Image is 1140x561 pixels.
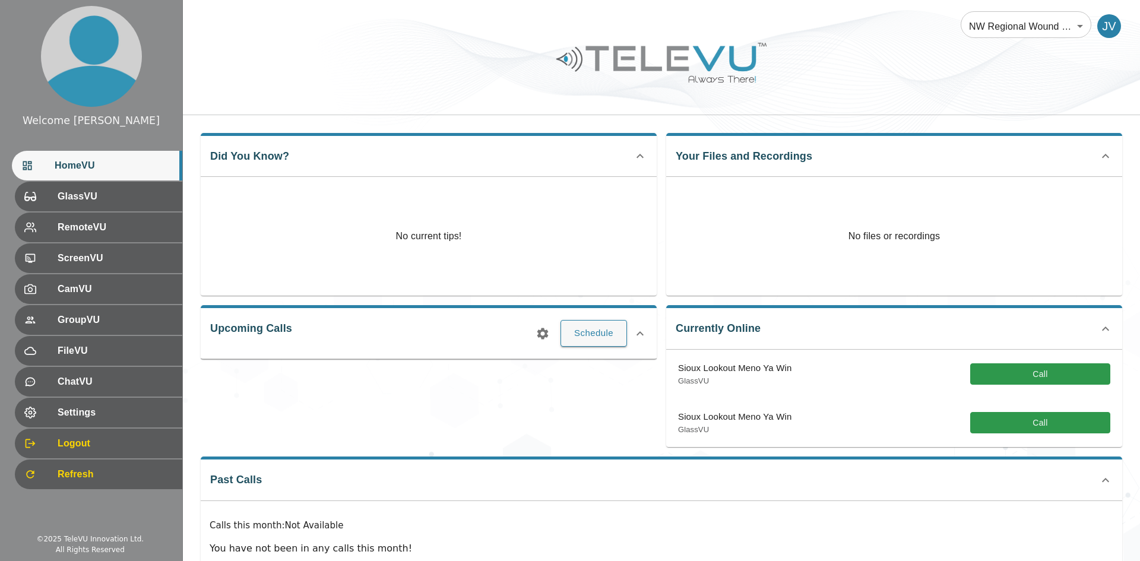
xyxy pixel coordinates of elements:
img: profile.png [41,6,142,107]
span: Settings [58,405,173,420]
div: GlassVU [15,182,182,211]
span: GlassVU [58,189,173,204]
div: ScreenVU [15,243,182,273]
span: ChatVU [58,375,173,389]
div: RemoteVU [15,213,182,242]
span: RemoteVU [58,220,173,234]
p: GlassVU [678,375,791,387]
span: FileVU [58,344,173,358]
div: GroupVU [15,305,182,335]
span: GroupVU [58,313,173,327]
div: FileVU [15,336,182,366]
p: You have not been in any calls this month! [210,541,1113,556]
div: NW Regional Wound Care [961,9,1091,43]
div: Welcome [PERSON_NAME] [23,113,160,128]
span: CamVU [58,282,173,296]
div: Logout [15,429,182,458]
div: Settings [15,398,182,427]
button: Call [970,412,1110,434]
span: Logout [58,436,173,451]
div: HomeVU [12,151,182,180]
div: Refresh [15,459,182,489]
button: Schedule [560,320,627,346]
div: ChatVU [15,367,182,397]
p: GlassVU [678,424,791,436]
p: Calls this month : Not Available [210,519,1113,533]
p: Sioux Lookout Meno Ya Win [678,410,791,424]
button: Call [970,363,1110,385]
span: Refresh [58,467,173,481]
span: HomeVU [55,159,173,173]
div: JV [1097,14,1121,38]
div: All Rights Reserved [56,544,125,555]
p: Sioux Lookout Meno Ya Win [678,362,791,375]
img: Logo [555,38,768,87]
div: CamVU [15,274,182,304]
p: No files or recordings [666,177,1122,296]
div: © 2025 TeleVU Innovation Ltd. [36,534,144,544]
span: ScreenVU [58,251,173,265]
p: No current tips! [396,229,462,243]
